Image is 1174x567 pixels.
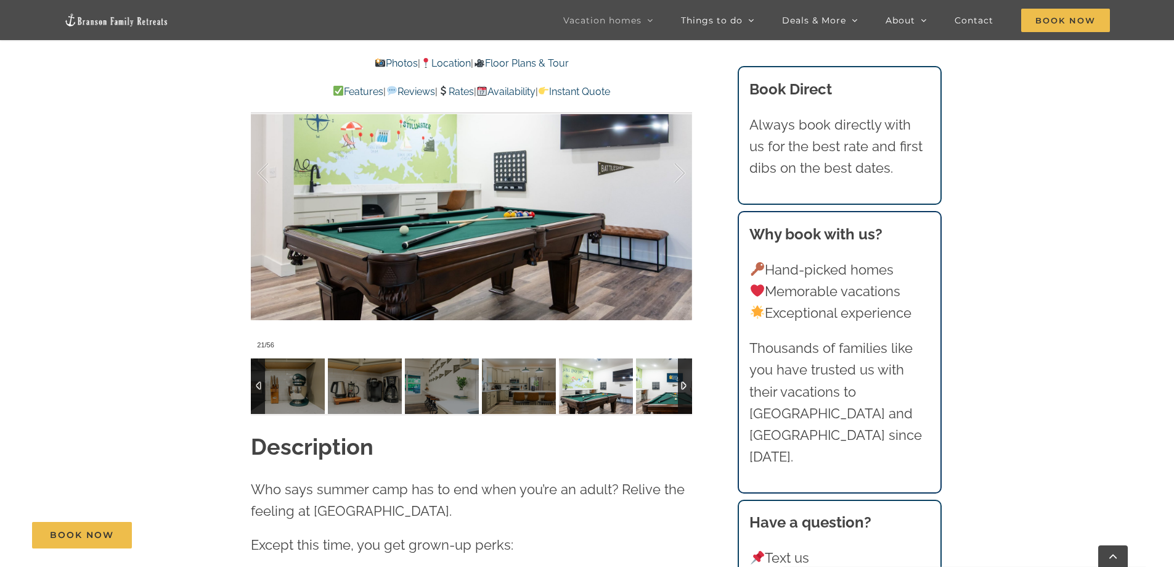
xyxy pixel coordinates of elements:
[64,13,169,27] img: Branson Family Retreats Logo
[251,481,685,519] span: Who says summer camp has to end when you’re an adult? Relive the feeling at [GEOGRAPHIC_DATA].
[477,86,487,96] img: 📆
[375,57,418,69] a: Photos
[405,358,479,414] img: Camp-Stillwater-at-Table-Rock-Lake-Branson-Family-Retreats-vacation-home-1048-scaled.jpg-nggid041...
[333,86,383,97] a: Features
[476,86,536,97] a: Availability
[749,80,832,98] b: Book Direct
[886,16,915,25] span: About
[251,434,373,460] strong: Description
[749,223,929,246] h3: Why book with us?
[251,84,692,100] p: | | | |
[1021,9,1110,32] span: Book Now
[749,259,929,325] p: Hand-picked homes Memorable vacations Exceptional experience
[375,58,385,68] img: 📸
[473,57,568,69] a: Floor Plans & Tour
[751,262,764,276] img: 🔑
[538,86,610,97] a: Instant Quote
[749,513,871,531] strong: Have a question?
[559,358,633,414] img: Camp-Stillwater-at-Table-Rock-Lake-Branson-Family-Retreats-vacation-home-1072-scaled.jpg-nggid041...
[251,56,692,72] p: | |
[387,86,397,96] img: 💬
[751,284,764,297] img: ❤️
[421,58,431,68] img: 📍
[475,58,484,68] img: 🎥
[420,57,471,69] a: Location
[386,86,434,97] a: Reviews
[482,358,556,414] img: Camp-Stillwater-at-Table-Rock-Lake-Branson-Family-Retreats-vacation-home-1051-scaled.jpg-nggid041...
[539,86,548,96] img: 👉
[50,530,114,540] span: Book Now
[751,305,764,319] img: 🌟
[251,358,325,414] img: Camp-Stillwater-at-Table-Rock-Lake-Branson-Family-Retreats-vacation-home-1045-scaled.jpg-nggid041...
[782,16,846,25] span: Deals & More
[749,337,929,468] p: Thousands of families like you have trusted us with their vacations to [GEOGRAPHIC_DATA] and [GEO...
[438,86,448,96] img: 💲
[955,16,993,25] span: Contact
[751,551,764,565] img: 📌
[333,86,343,96] img: ✅
[563,16,642,25] span: Vacation homes
[681,16,743,25] span: Things to do
[32,522,132,548] a: Book Now
[438,86,474,97] a: Rates
[636,358,710,414] img: Camp-Stillwater-at-Table-Rock-Lake-Branson-Family-Retreats-vacation-home-1071-TV-scaled.jpg-nggid...
[328,358,402,414] img: Camp-Stillwater-at-Table-Rock-Lake-Branson-Family-Retreats-vacation-home-1046-scaled.jpg-nggid041...
[749,114,929,180] p: Always book directly with us for the best rate and first dibs on the best dates.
